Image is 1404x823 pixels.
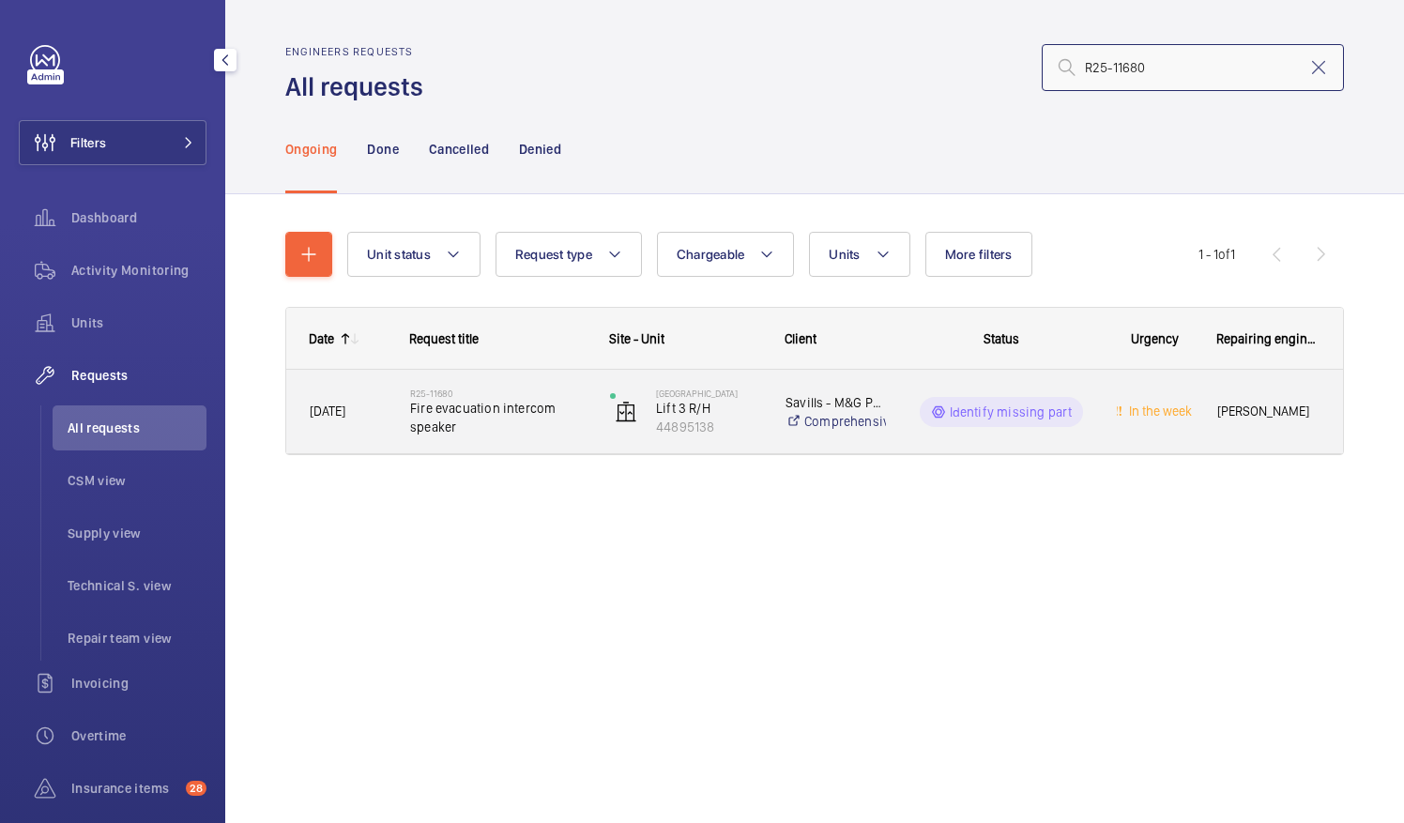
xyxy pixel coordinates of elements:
[309,331,334,346] div: Date
[1217,401,1320,422] span: [PERSON_NAME]
[71,261,206,280] span: Activity Monitoring
[71,208,206,227] span: Dashboard
[656,399,761,418] p: Lift 3 R/H
[1198,248,1235,261] span: 1 - 1 1
[68,524,206,542] span: Supply view
[677,247,745,262] span: Chargeable
[68,629,206,648] span: Repair team view
[71,313,206,332] span: Units
[1125,404,1192,419] span: In the week
[410,388,586,399] h2: R25-11680
[657,232,795,277] button: Chargeable
[186,781,206,796] span: 28
[809,232,909,277] button: Units
[285,140,337,159] p: Ongoing
[68,419,206,437] span: All requests
[68,576,206,595] span: Technical S. view
[70,133,106,152] span: Filters
[615,401,637,423] img: elevator.svg
[1131,331,1179,346] span: Urgency
[609,331,664,346] span: Site - Unit
[310,404,345,419] span: [DATE]
[656,418,761,436] p: 44895138
[786,393,886,412] p: Savills - M&G Portfolio
[786,412,886,431] a: Comprehensive
[515,247,592,262] span: Request type
[410,399,586,436] span: Fire evacuation intercom speaker
[285,45,435,58] h2: Engineers requests
[496,232,642,277] button: Request type
[1042,44,1344,91] input: Search by request number or quote number
[519,140,561,159] p: Denied
[1218,247,1230,262] span: of
[925,232,1032,277] button: More filters
[429,140,489,159] p: Cancelled
[367,140,398,159] p: Done
[19,120,206,165] button: Filters
[347,232,481,277] button: Unit status
[829,247,860,262] span: Units
[984,331,1019,346] span: Status
[71,779,178,798] span: Insurance items
[945,247,1013,262] span: More filters
[1216,331,1321,346] span: Repairing engineer
[656,388,761,399] p: [GEOGRAPHIC_DATA]
[950,403,1073,421] p: Identify missing part
[285,69,435,104] h1: All requests
[68,471,206,490] span: CSM view
[367,247,431,262] span: Unit status
[409,331,479,346] span: Request title
[785,331,816,346] span: Client
[71,674,206,693] span: Invoicing
[71,726,206,745] span: Overtime
[71,366,206,385] span: Requests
